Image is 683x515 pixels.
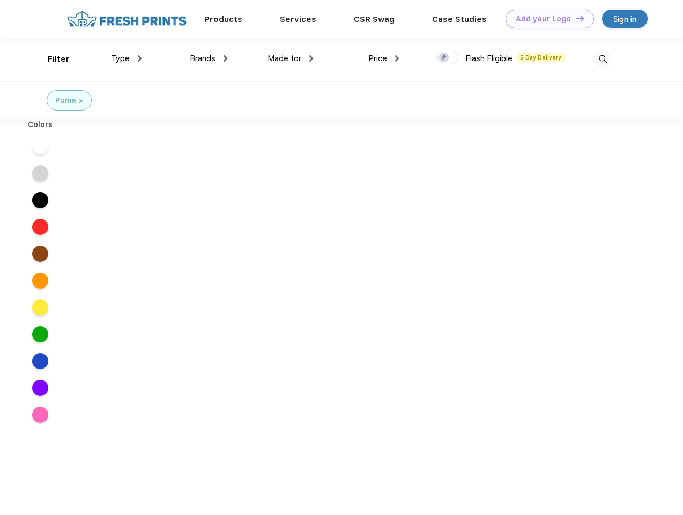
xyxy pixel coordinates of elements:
[79,99,83,103] img: filter_cancel.svg
[280,14,316,24] a: Services
[594,50,612,68] img: desktop_search.svg
[138,55,142,62] img: dropdown.png
[204,14,242,24] a: Products
[111,54,130,63] span: Type
[602,10,648,28] a: Sign in
[268,54,301,63] span: Made for
[64,10,190,28] img: fo%20logo%202.webp
[354,14,395,24] a: CSR Swag
[20,119,61,130] div: Colors
[465,54,513,63] span: Flash Eligible
[395,55,399,62] img: dropdown.png
[613,13,636,25] div: Sign in
[368,54,387,63] span: Price
[190,54,216,63] span: Brands
[517,53,565,62] span: 5 Day Delivery
[224,55,227,62] img: dropdown.png
[48,53,70,65] div: Filter
[55,95,76,106] div: Puma
[576,16,584,21] img: DT
[309,55,313,62] img: dropdown.png
[516,14,571,24] div: Add your Logo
